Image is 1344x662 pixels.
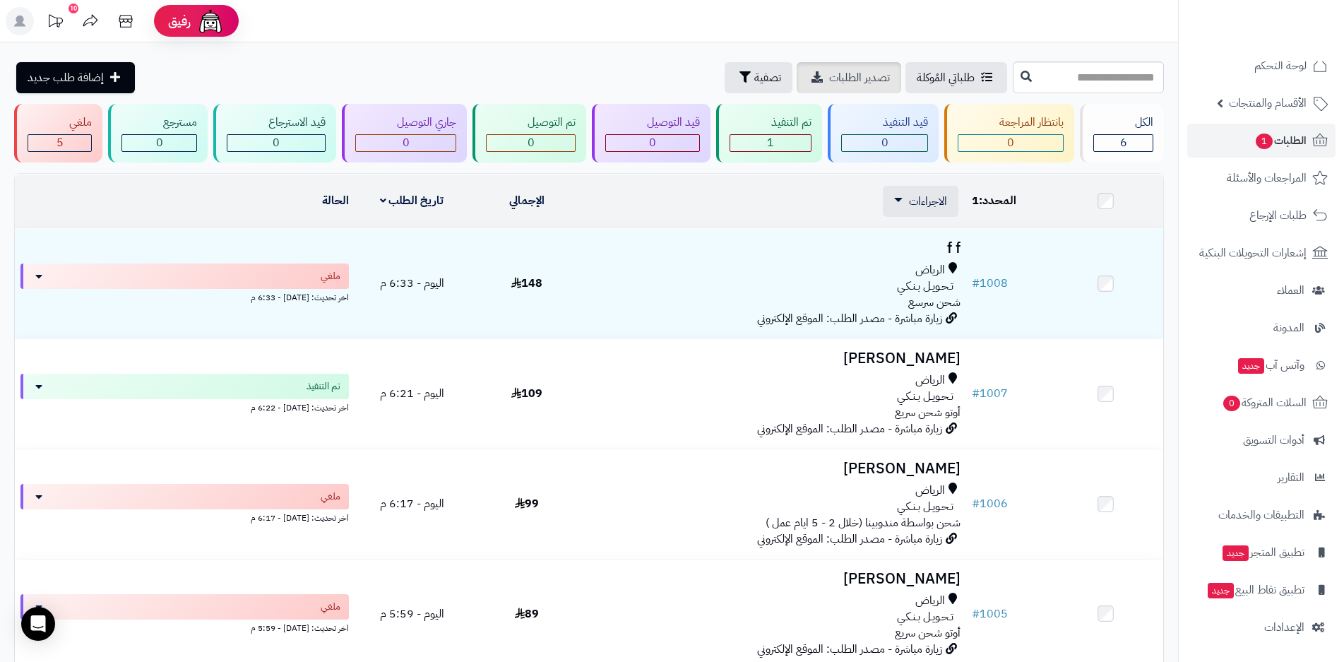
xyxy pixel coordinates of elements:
[1227,168,1307,188] span: المراجعات والأسئلة
[1187,273,1336,307] a: العملاء
[511,275,542,292] span: 148
[767,134,774,151] span: 1
[196,7,225,35] img: ai-face.png
[1254,131,1307,150] span: الطلبات
[590,350,961,367] h3: [PERSON_NAME]
[1273,318,1304,338] span: المدونة
[725,62,792,93] button: تصفية
[1256,134,1273,149] span: 1
[917,69,975,86] span: طلباتي المُوكلة
[1264,617,1304,637] span: الإعدادات
[972,275,980,292] span: #
[897,389,953,405] span: تـحـويـل بـنـكـي
[915,372,945,389] span: الرياض
[649,134,656,151] span: 0
[307,379,340,394] span: تم التنفيذ
[57,134,64,151] span: 5
[1120,134,1127,151] span: 6
[321,269,340,283] span: ملغي
[380,495,444,512] span: اليوم - 6:17 م
[380,385,444,402] span: اليوم - 6:21 م
[841,114,928,131] div: قيد التنفيذ
[797,62,901,93] a: تصدير الطلبات
[486,114,576,131] div: تم التوصيل
[1278,468,1304,487] span: التقارير
[1238,358,1264,374] span: جديد
[321,600,340,614] span: ملغي
[1222,393,1307,413] span: السلات المتروكة
[28,135,91,151] div: 5
[355,114,456,131] div: جاري التوصيل
[915,262,945,278] span: الرياض
[972,605,1008,622] a: #1005
[1007,134,1014,151] span: 0
[897,499,953,515] span: تـحـويـل بـنـكـي
[1187,199,1336,232] a: طلبات الإرجاع
[21,607,55,641] div: Open Intercom Messenger
[515,605,539,622] span: 89
[515,495,539,512] span: 99
[1187,461,1336,495] a: التقارير
[909,193,947,210] span: الاجراءات
[122,135,196,151] div: 0
[1187,610,1336,644] a: الإعدادات
[972,605,980,622] span: #
[881,134,888,151] span: 0
[1254,56,1307,76] span: لوحة التحكم
[1249,206,1307,225] span: طلبات الإرجاع
[895,404,961,421] span: أوتو شحن سريع
[972,192,979,209] span: 1
[713,104,825,162] a: تم التنفيذ 1
[757,641,942,658] span: زيارة مباشرة - مصدر الطلب: الموقع الإلكتروني
[1093,114,1153,131] div: الكل
[20,620,349,634] div: اخر تحديث: [DATE] - 5:59 م
[894,193,947,210] a: الاجراءات
[829,69,890,86] span: تصدير الطلبات
[757,310,942,327] span: زيارة مباشرة - مصدر الطلب: الموقع الإلكتروني
[825,104,941,162] a: قيد التنفيذ 0
[589,104,713,162] a: قيد التوصيل 0
[322,192,349,209] a: الحالة
[1187,124,1336,158] a: الطلبات1
[754,69,781,86] span: تصفية
[941,104,1077,162] a: بانتظار المراجعة 0
[1206,580,1304,600] span: تطبيق نقاط البيع
[1243,430,1304,450] span: أدوات التسويق
[905,62,1007,93] a: طلباتي المُوكلة
[1187,311,1336,345] a: المدونة
[273,134,280,151] span: 0
[1237,355,1304,375] span: وآتس آب
[470,104,589,162] a: تم التوصيل 0
[210,104,339,162] a: قيد الاسترجاع 0
[1187,573,1336,607] a: تطبيق نقاط البيعجديد
[20,509,349,524] div: اخر تحديث: [DATE] - 6:17 م
[37,7,73,39] a: تحديثات المنصة
[380,605,444,622] span: اليوم - 5:59 م
[730,114,811,131] div: تم التنفيذ
[28,114,92,131] div: ملغي
[972,385,980,402] span: #
[105,104,210,162] a: مسترجع 0
[958,135,1063,151] div: 0
[1223,545,1249,561] span: جديد
[1221,543,1304,562] span: تطبيق المتجر
[842,135,927,151] div: 0
[339,104,470,162] a: جاري التوصيل 0
[757,420,942,437] span: زيارة مباشرة - مصدر الطلب: الموقع الإلكتروني
[766,514,961,531] span: شحن بواسطة مندوبينا (خلال 2 - 5 ايام عمل )
[121,114,197,131] div: مسترجع
[16,62,135,93] a: إضافة طلب جديد
[590,240,961,256] h3: f f
[511,385,542,402] span: 109
[1187,386,1336,420] a: السلات المتروكة0
[1223,396,1240,411] span: 0
[1218,505,1304,525] span: التطبيقات والخدمات
[915,483,945,499] span: الرياض
[528,134,535,151] span: 0
[227,135,325,151] div: 0
[403,134,410,151] span: 0
[168,13,191,30] span: رفيق
[509,192,545,209] a: الإجمالي
[897,278,953,295] span: تـحـويـل بـنـكـي
[757,531,942,548] span: زيارة مباشرة - مصدر الطلب: الموقع الإلكتروني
